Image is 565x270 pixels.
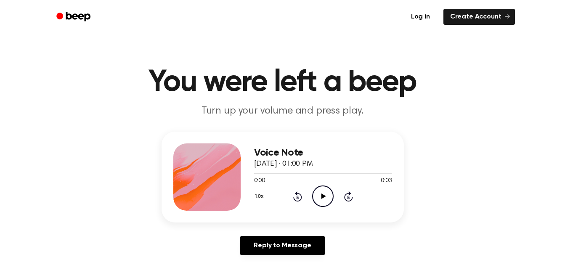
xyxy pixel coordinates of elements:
[381,177,392,185] span: 0:03
[443,9,515,25] a: Create Account
[50,9,98,25] a: Beep
[254,177,265,185] span: 0:00
[240,236,324,255] a: Reply to Message
[67,67,498,98] h1: You were left a beep
[254,147,392,159] h3: Voice Note
[121,104,444,118] p: Turn up your volume and press play.
[254,189,267,204] button: 1.0x
[403,7,438,26] a: Log in
[254,160,313,168] span: [DATE] · 01:00 PM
